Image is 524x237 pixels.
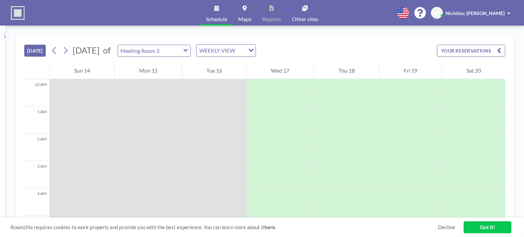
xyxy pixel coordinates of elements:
[73,45,100,55] span: [DATE]
[237,46,244,55] input: Search for option
[206,16,227,22] span: Schedule
[247,62,314,79] div: Wed 17
[24,188,49,216] div: 4 AM
[264,224,276,230] a: here.
[438,224,455,231] a: Decline
[464,221,511,233] a: Got it!
[314,62,379,79] div: Thu 18
[118,45,184,56] input: Meeting Room 3
[442,62,505,79] div: Sat 20
[198,46,236,55] span: WEEKLY VIEW
[262,16,281,22] span: Reports
[437,45,505,57] button: YOUR RESERVATIONS
[50,62,114,79] div: Sun 14
[446,10,505,16] span: Nichitiuc [PERSON_NAME]
[24,134,49,161] div: 2 AM
[434,10,440,16] span: NE
[379,62,441,79] div: Fri 19
[11,224,438,231] span: Roomzilla requires cookies to work properly and provide you with the best experience. You can lea...
[115,62,181,79] div: Mon 15
[182,62,246,79] div: Tue 16
[11,6,25,20] img: organization-logo
[103,45,111,56] span: of
[238,16,251,22] span: Maps
[24,79,49,106] div: 12 AM
[24,45,46,57] button: [DATE]
[24,106,49,134] div: 1 AM
[292,16,318,22] span: Other sites
[24,161,49,188] div: 3 AM
[196,45,256,56] div: Search for option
